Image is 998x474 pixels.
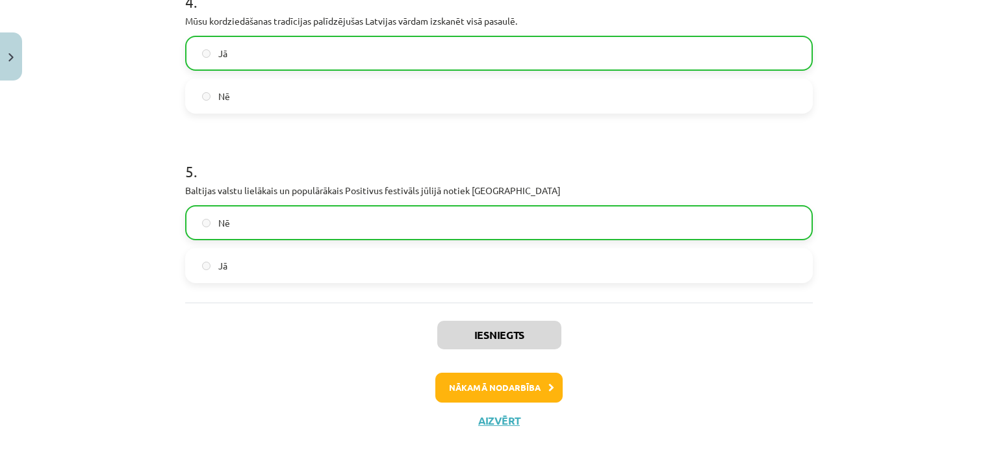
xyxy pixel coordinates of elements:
button: Iesniegts [437,321,561,349]
button: Nākamā nodarbība [435,373,563,403]
span: Nē [218,216,230,230]
span: Jā [218,47,227,60]
p: Mūsu kordziedāšanas tradīcijas palīdzējušas Latvijas vārdam izskanēt visā pasaulē. [185,14,813,28]
input: Jā [202,49,211,58]
img: icon-close-lesson-0947bae3869378f0d4975bcd49f059093ad1ed9edebbc8119c70593378902aed.svg [8,53,14,62]
span: Jā [218,259,227,273]
input: Nē [202,92,211,101]
span: Nē [218,90,230,103]
h1: 5 . [185,140,813,180]
p: Baltijas valstu lielākais un populārākais Positivus festivāls jūlijā notiek [GEOGRAPHIC_DATA] [185,184,813,197]
input: Nē [202,219,211,227]
button: Aizvērt [474,414,524,427]
input: Jā [202,262,211,270]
